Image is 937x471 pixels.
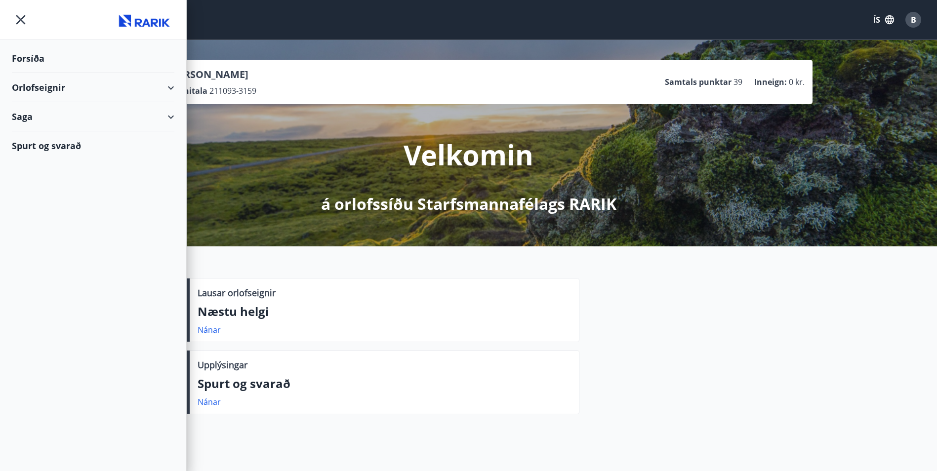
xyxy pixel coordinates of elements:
span: 0 kr. [789,77,805,87]
button: B [901,8,925,32]
p: Næstu helgi [198,303,571,320]
span: B [911,14,916,25]
span: 39 [733,77,742,87]
p: Lausar orlofseignir [198,286,276,299]
span: 211093-3159 [209,85,256,96]
div: Orlofseignir [12,73,174,102]
p: Samtals punktar [665,77,732,87]
p: Inneign : [754,77,787,87]
div: Saga [12,102,174,131]
p: Velkomin [404,136,533,173]
a: Nánar [198,396,221,407]
button: ÍS [868,11,899,29]
div: Forsíða [12,44,174,73]
div: Spurt og svarað [12,131,174,160]
img: union_logo [115,11,174,31]
p: Kennitala [168,85,207,96]
a: Nánar [198,324,221,335]
p: Upplýsingar [198,358,247,371]
p: Spurt og svarað [198,375,571,392]
button: menu [12,11,30,29]
p: [PERSON_NAME] [168,68,256,81]
p: á orlofssíðu Starfsmannafélags RARIK [321,193,616,215]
